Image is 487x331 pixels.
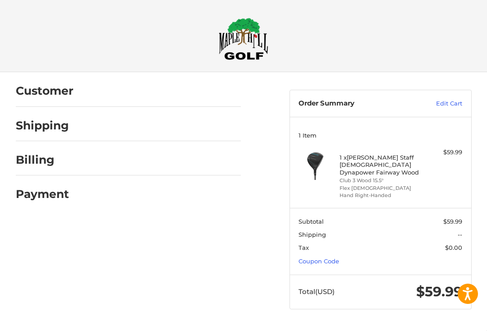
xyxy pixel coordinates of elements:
h3: Order Summary [299,99,410,108]
h4: 1 x [PERSON_NAME] Staff [DEMOGRAPHIC_DATA] Dynapower Fairway Wood [340,154,419,176]
iframe: Gorgias live chat messenger [9,292,107,322]
h2: Customer [16,84,74,98]
span: Tax [299,244,309,251]
li: Club 3 Wood 15.5° [340,177,419,184]
li: Flex [DEMOGRAPHIC_DATA] [340,184,419,192]
h2: Billing [16,153,69,167]
li: Hand Right-Handed [340,192,419,199]
h2: Payment [16,187,69,201]
span: Shipping [299,231,326,238]
div: $59.99 [421,148,462,157]
span: Subtotal [299,218,324,225]
img: Maple Hill Golf [219,18,268,60]
h3: 1 Item [299,132,462,139]
h2: Shipping [16,119,69,133]
a: Coupon Code [299,257,339,265]
a: Edit Cart [410,99,462,108]
span: -- [458,231,462,238]
span: $59.99 [443,218,462,225]
span: $0.00 [445,244,462,251]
